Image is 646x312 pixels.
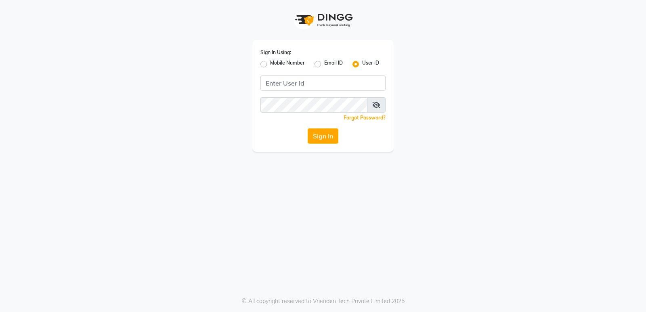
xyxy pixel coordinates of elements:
label: Sign In Using: [260,49,291,56]
input: Username [260,75,386,91]
img: logo1.svg [291,8,355,32]
label: Email ID [324,59,343,69]
label: Mobile Number [270,59,305,69]
a: Forgot Password? [344,115,386,121]
input: Username [260,97,367,113]
label: User ID [362,59,379,69]
button: Sign In [308,128,338,144]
